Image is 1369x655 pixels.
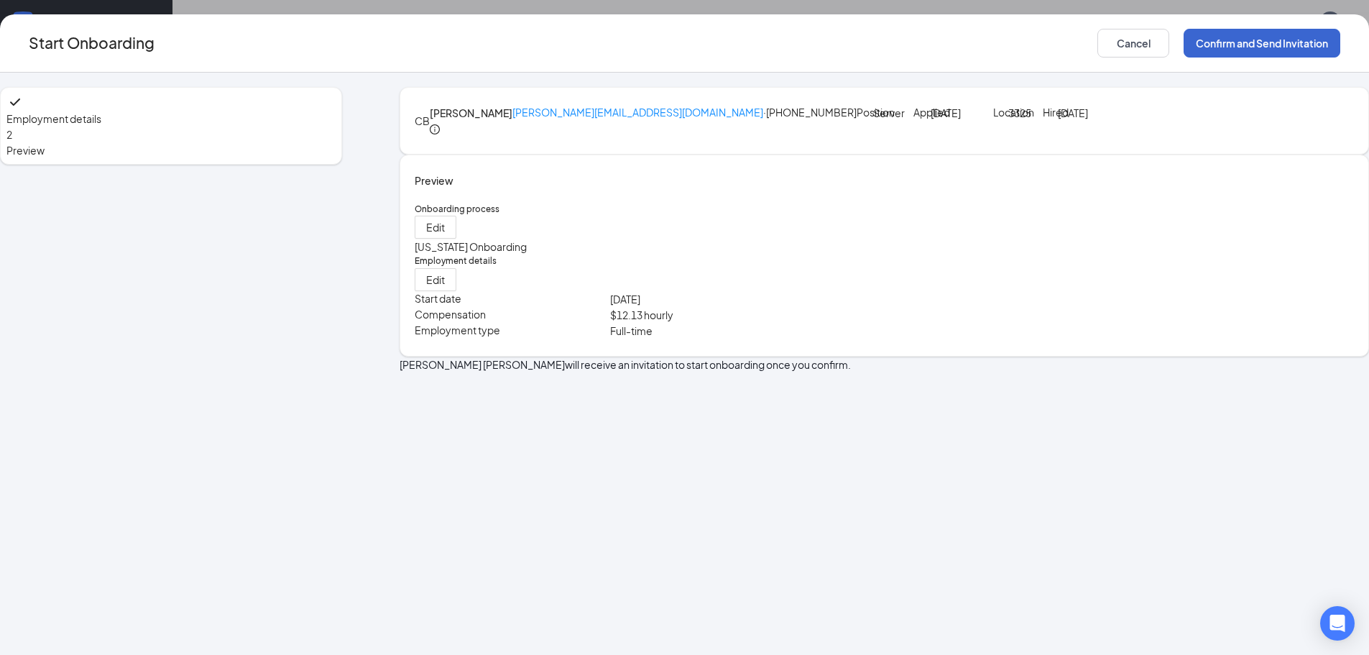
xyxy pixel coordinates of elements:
span: Employment details [6,111,336,127]
p: Position [857,105,874,119]
button: Edit [415,216,456,239]
h4: [PERSON_NAME] [430,105,512,121]
span: Edit [426,220,445,234]
h5: Employment details [415,255,1354,267]
button: Edit [415,268,456,291]
div: Open Intercom Messenger [1320,606,1355,641]
p: Hired [1043,105,1058,119]
p: · [PHONE_NUMBER] [512,105,857,122]
p: Location [993,105,1008,119]
p: [DATE] [610,291,884,307]
span: info-circle [430,124,440,134]
a: [PERSON_NAME][EMAIL_ADDRESS][DOMAIN_NAME] [512,106,763,119]
h3: Start Onboarding [29,31,155,55]
p: Applied [913,105,931,119]
p: [DATE] [1058,105,1088,121]
p: [DATE] [931,105,965,121]
h5: Onboarding process [415,203,1354,216]
span: 2 [6,128,12,141]
button: Cancel [1097,29,1169,58]
p: 3325 [1008,105,1038,121]
h4: Preview [415,173,1354,188]
p: Compensation [415,307,610,321]
p: Employment type [415,323,610,337]
p: [PERSON_NAME] [PERSON_NAME] will receive an invitation to start onboarding once you confirm. [400,357,1369,372]
p: Server [873,105,908,121]
p: Start date [415,291,610,306]
svg: Checkmark [6,93,24,111]
p: Full-time [610,323,884,339]
span: Edit [426,272,445,287]
div: CB [415,113,430,129]
span: Preview [6,142,336,158]
p: $ 12.13 hourly [610,307,884,323]
button: Confirm and Send Invitation [1184,29,1340,58]
span: [US_STATE] Onboarding [415,240,527,253]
